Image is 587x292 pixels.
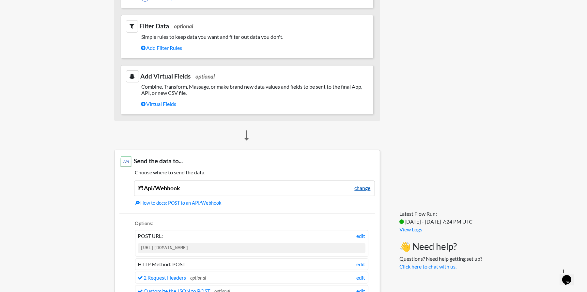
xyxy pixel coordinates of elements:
[357,232,365,240] a: edit
[400,226,423,232] a: View Logs
[357,260,365,268] a: edit
[126,70,368,82] h3: Add Virtual Fields
[400,263,457,270] a: Click here to chat with us.
[560,266,580,285] iframe: chat widget
[138,185,180,192] a: Api/Webhook
[174,23,193,30] span: optional
[196,73,215,80] span: optional
[135,258,368,270] li: HTTP Method: POST
[126,20,368,32] h3: Filter Data
[400,241,483,252] h3: 👋 Need help?
[355,184,371,192] a: change
[400,211,473,225] span: Latest Flow Run: [DATE] - [DATE] 7:24 PM UTC
[138,243,365,253] code: [URL][DOMAIN_NAME]
[126,34,368,40] h5: Simple rules to keep data you want and filter out data you don't.
[141,98,368,109] a: Virtual Fields
[135,230,368,256] li: POST URL:
[136,199,375,207] a: How to docs: POST to an API/Webhook
[119,169,375,175] h5: Choose where to send the data.
[141,42,368,53] a: Add Filter Rules
[357,274,365,282] a: edit
[138,274,186,281] a: 2 Request Headers
[400,255,483,270] p: Questions? Need help getting set up?
[119,155,132,168] img: Any API
[126,83,368,96] h5: Combine, Transform, Massage, or make brand new data values and fields to be sent to the final App...
[191,275,206,281] span: optional
[119,155,375,168] h3: Send the data to...
[135,220,368,229] li: Options:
